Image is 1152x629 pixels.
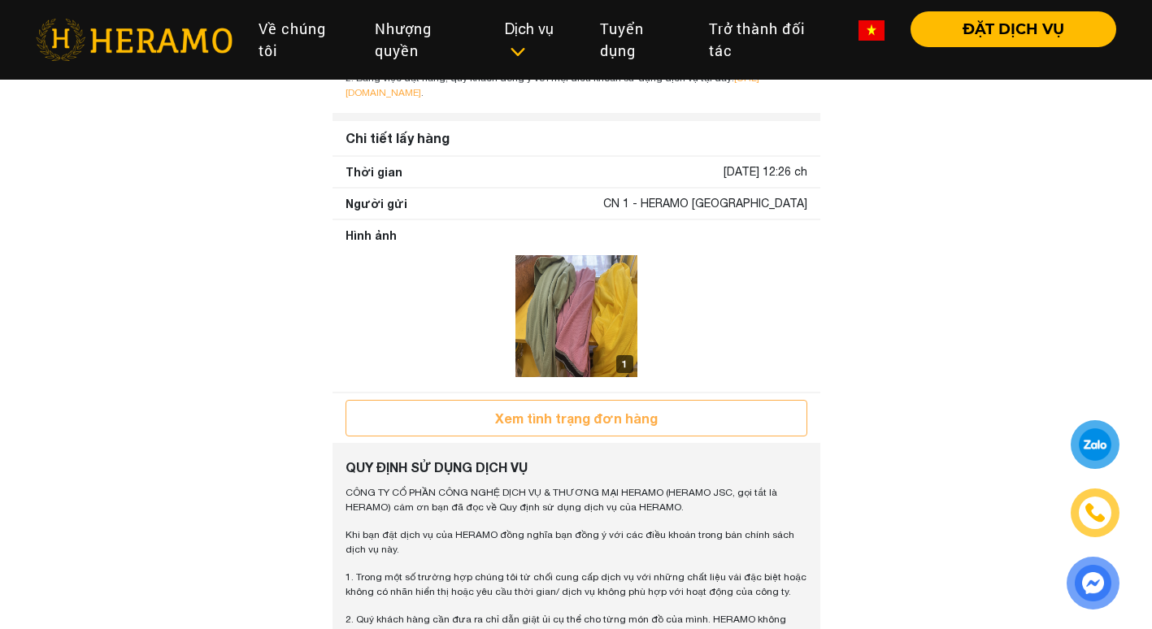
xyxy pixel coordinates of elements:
img: logo [515,255,637,377]
div: 2. Bằng việc đặt hàng, quý khách đồng ý với mọi điều khoản sử dụng dịch vụ tại đây: . [346,71,807,100]
div: Thời gian [346,163,402,180]
div: QUY ĐỊNH SỬ DỤNG DỊCH VỤ [346,458,807,477]
div: Chi tiết lấy hàng [339,122,814,154]
img: subToggleIcon [509,44,526,60]
p: Khi bạn đặt dịch vụ của HERAMO đồng nghĩa bạn đồng ý với các điều khoản trong bản chính sách dịch... [346,527,807,557]
p: CÔNG TY CỔ PHẦN CÔNG NGHỆ DỊCH VỤ & THƯƠNG MẠI HERAMO (HERAMO JSC, gọi tắt là HERAMO) cảm ơn bạn ... [346,485,807,514]
div: 1 [616,355,633,373]
a: Về chúng tôi [246,11,362,68]
div: Người gửi [346,195,407,212]
img: vn-flag.png [859,20,885,41]
p: 1. Trong một số trường hợp chúng tôi từ chối cung cấp dịch vụ với những chất liệu vải đặc biệt ho... [346,570,807,599]
div: CN 1 - HERAMO [GEOGRAPHIC_DATA] [603,195,807,212]
img: heramo-logo.png [36,19,233,61]
a: phone-icon [1072,490,1117,535]
button: Xem tình trạng đơn hàng [346,400,807,436]
button: ĐẶT DỊCH VỤ [911,11,1116,47]
a: ĐẶT DỊCH VỤ [898,22,1116,37]
a: Nhượng quyền [362,11,492,68]
div: [DATE] 12:26 ch [724,163,807,180]
div: Dịch vụ [505,18,574,62]
a: Tuyển dụng [587,11,696,68]
div: Hình ảnh [346,227,807,244]
a: Trở thành đối tác [696,11,846,68]
img: phone-icon [1085,502,1106,523]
